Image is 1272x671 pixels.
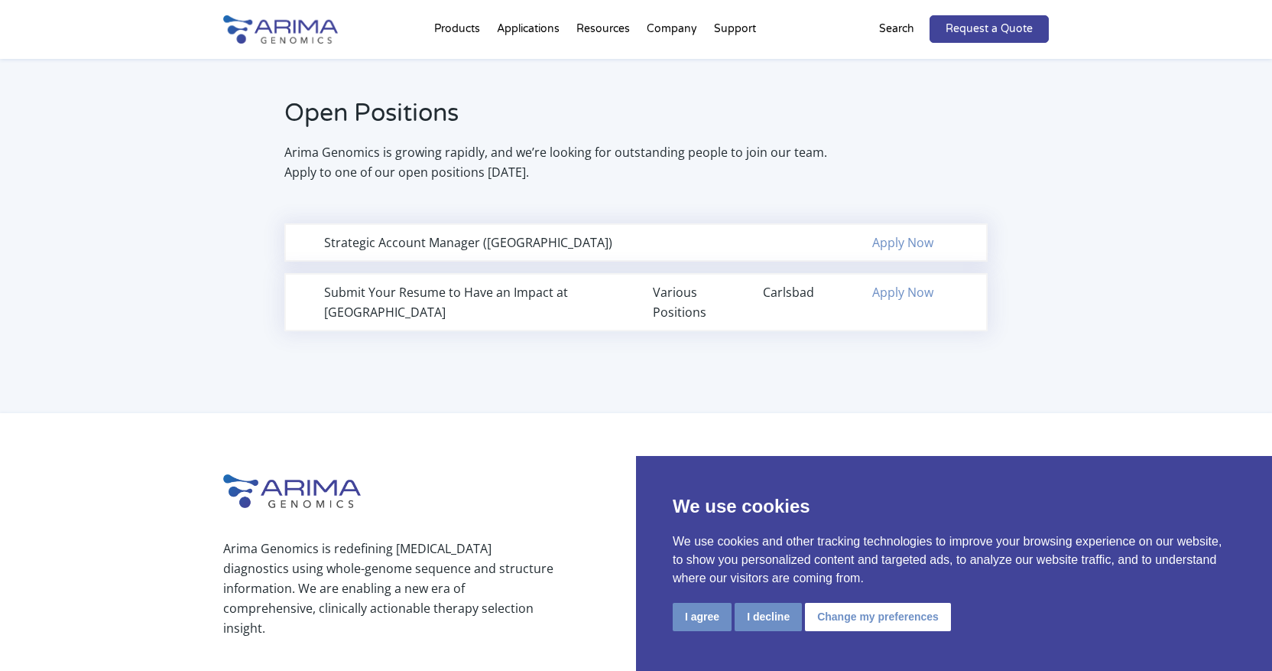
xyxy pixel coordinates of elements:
[673,493,1235,520] p: We use cookies
[223,539,553,638] p: Arima Genomics is redefining [MEDICAL_DATA] diagnostics using whole-genome sequence and structure...
[324,282,619,322] div: Submit Your Resume to Have an Impact at [GEOGRAPHIC_DATA]
[653,282,728,322] div: Various Positions
[763,282,839,302] div: Carlsbad
[223,15,338,44] img: Arima-Genomics-logo
[284,142,831,182] p: Arima Genomics is growing rapidly, and we’re looking for outstanding people to join our team. App...
[872,284,933,301] a: Apply Now
[673,603,732,631] button: I agree
[930,15,1049,43] a: Request a Quote
[872,234,933,251] a: Apply Now
[673,533,1235,588] p: We use cookies and other tracking technologies to improve your browsing experience on our website...
[735,603,802,631] button: I decline
[805,603,951,631] button: Change my preferences
[879,19,914,39] p: Search
[223,474,361,508] img: Arima-Genomics-logo
[324,233,619,252] div: Strategic Account Manager ([GEOGRAPHIC_DATA])
[284,96,831,142] h2: Open Positions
